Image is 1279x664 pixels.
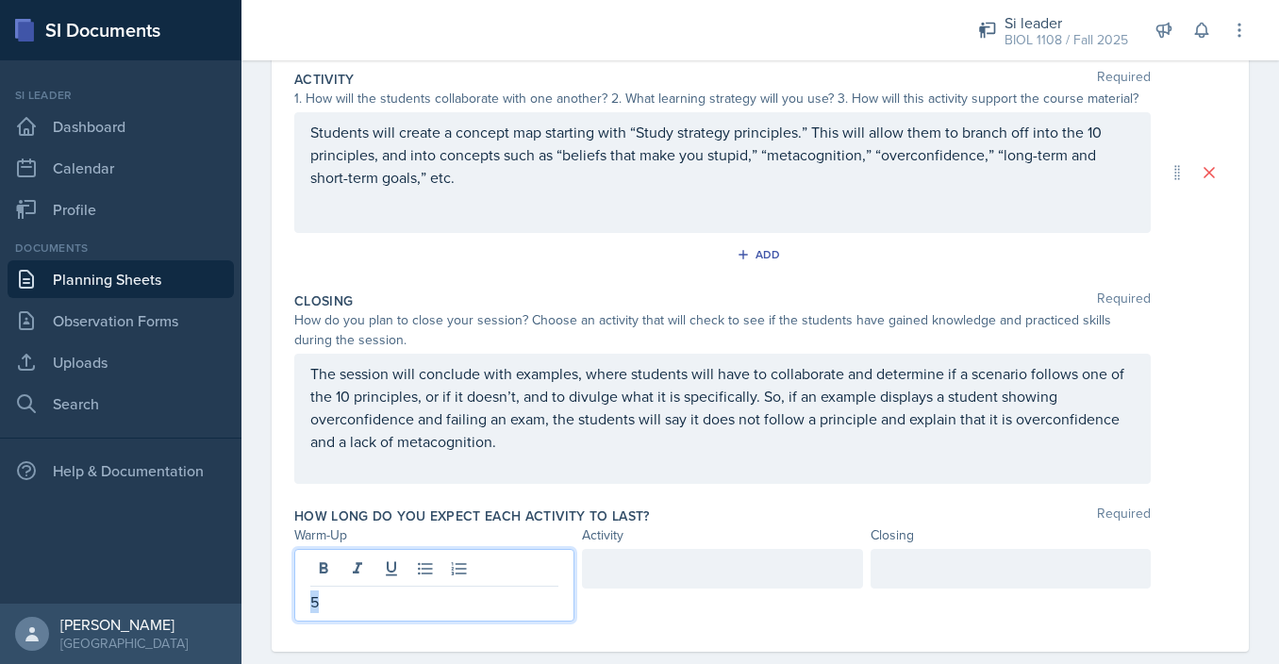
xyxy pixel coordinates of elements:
a: Calendar [8,149,234,187]
span: Required [1097,506,1151,525]
span: Required [1097,70,1151,89]
div: Activity [582,525,862,545]
span: Required [1097,291,1151,310]
a: Planning Sheets [8,260,234,298]
div: Documents [8,240,234,257]
div: Add [740,247,781,262]
div: Si leader [8,87,234,104]
a: Profile [8,191,234,228]
div: Si leader [1005,11,1128,34]
div: BIOL 1108 / Fall 2025 [1005,30,1128,50]
label: Activity [294,70,355,89]
a: Observation Forms [8,302,234,340]
p: The session will conclude with examples, where students will have to collaborate and determine if... [310,362,1135,453]
p: Students will create a concept map starting with “Study strategy principles.” This will allow the... [310,121,1135,189]
div: Warm-Up [294,525,574,545]
div: Closing [871,525,1151,545]
button: Add [730,241,791,269]
a: Search [8,385,234,423]
div: [GEOGRAPHIC_DATA] [60,634,188,653]
a: Dashboard [8,108,234,145]
label: Closing [294,291,353,310]
div: Help & Documentation [8,452,234,490]
div: [PERSON_NAME] [60,615,188,634]
p: 5 [310,590,558,613]
div: 1. How will the students collaborate with one another? 2. What learning strategy will you use? 3.... [294,89,1151,108]
div: How do you plan to close your session? Choose an activity that will check to see if the students ... [294,310,1151,350]
a: Uploads [8,343,234,381]
label: How long do you expect each activity to last? [294,506,650,525]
